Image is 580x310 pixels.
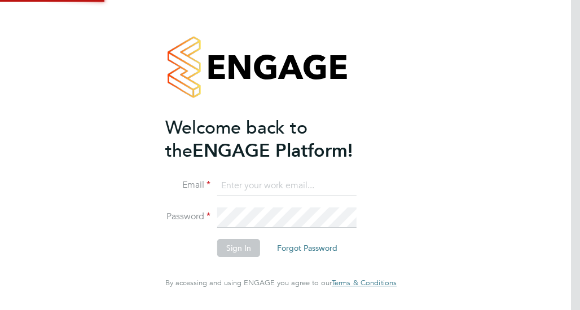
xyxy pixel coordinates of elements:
[165,278,397,287] span: By accessing and using ENGAGE you agree to our
[332,278,397,287] a: Terms & Conditions
[217,239,260,257] button: Sign In
[332,278,397,287] span: Terms & Conditions
[217,176,357,196] input: Enter your work email...
[268,239,346,257] button: Forgot Password
[165,211,210,223] label: Password
[165,117,307,162] span: Welcome back to the
[165,179,210,191] label: Email
[165,116,385,162] h2: ENGAGE Platform!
